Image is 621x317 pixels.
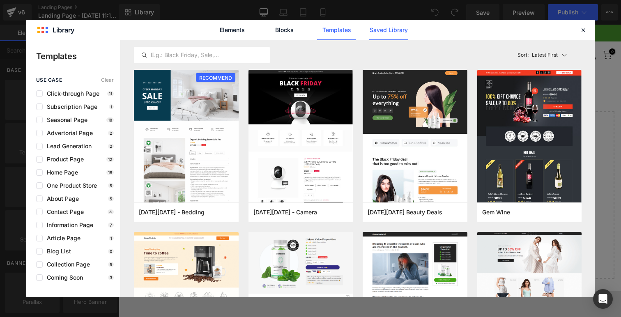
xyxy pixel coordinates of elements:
p: 0 [108,249,114,254]
span: Sort: [517,52,529,58]
p: 2 [108,131,114,136]
span: Gem Wine [482,209,510,216]
span: One Product Store [43,182,97,189]
p: 1 [109,236,114,241]
p: Start building your page [20,106,483,116]
span: 0 [490,24,497,30]
span: Coming Soon [43,274,83,281]
p: 5 [108,183,114,188]
span: RECOMMEND [196,73,235,83]
span: Black Friday - Camera [253,209,317,216]
span: About Page [43,195,79,202]
a: Befeuchter [226,17,266,46]
p: 18 [106,117,114,122]
p: 18 [106,170,114,175]
button: Latest FirstSort:Latest First [514,47,582,63]
span: Click-through Page [43,90,99,97]
a: Luftentfeuchter [90,17,142,46]
p: 11 [107,91,114,96]
a: Ersatzteile [266,17,304,46]
span: Product Page [43,156,84,163]
p: 4 [108,209,114,214]
a: Explore Template [214,206,288,223]
img: Meaco DE GmbH [10,22,74,40]
span: Collection Page [43,261,90,268]
span: Lead Generation [43,143,92,149]
a: Ventilatoren [142,17,185,46]
p: 5 [108,196,114,201]
p: Latest First [532,51,558,59]
span: Seasonal Page [43,117,87,123]
p: 3 [108,275,114,280]
span: Black Friday Beauty Deals [368,209,442,216]
p: 12 [106,157,114,162]
span: Article Page [43,235,80,241]
span: Home Page [43,169,78,176]
input: E.g.: Black Friday, Sale,... [134,50,269,60]
a: Saved Library [369,20,408,40]
a: Templates [317,20,356,40]
span: Subscription Page [43,103,97,110]
div: Open Intercom Messenger [593,289,613,309]
p: 1 [109,104,114,109]
span: Information Page [43,222,93,228]
a: Informationen [304,17,352,46]
span: Cyber Monday - Bedding [139,209,205,216]
p: 7 [108,223,114,227]
p: Templates [36,50,120,62]
a: Elements [213,20,252,40]
p: 2 [108,144,114,149]
p: or Drag & Drop elements from left sidebar [20,229,483,235]
span: Clear [101,77,114,83]
a: 0 [484,26,493,38]
span: Contact Page [43,209,84,215]
a: Blocks [265,20,304,40]
span: Blog List [43,248,71,255]
a: Kostenlose Lieferung auf alle Bestellungen! [200,5,302,11]
span: Advertorial Page [43,130,93,136]
p: 5 [108,262,114,267]
span: use case [36,77,62,83]
a: Luftreiniger [185,17,226,46]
